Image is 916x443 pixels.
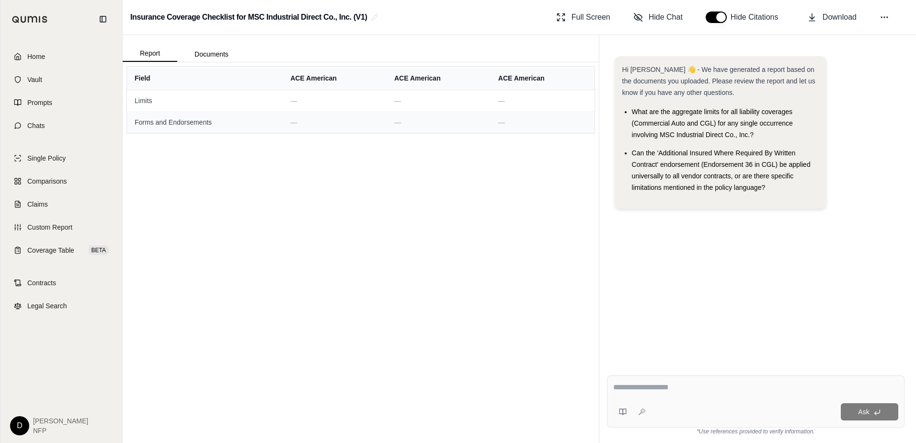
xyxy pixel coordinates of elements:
[135,117,275,127] span: Forms and Endorsements
[841,403,898,420] button: Ask
[6,272,116,293] a: Contracts
[27,153,66,163] span: Single Policy
[823,12,857,23] span: Download
[95,12,111,27] button: Collapse sidebar
[6,194,116,215] a: Claims
[6,46,116,67] a: Home
[27,245,74,255] span: Coverage Table
[498,97,505,105] span: —
[491,67,595,90] th: ACE American
[6,171,116,192] a: Comparisons
[572,12,610,23] span: Full Screen
[27,301,67,311] span: Legal Search
[130,9,367,26] h2: Insurance Coverage Checklist for MSC Industrial Direct Co., Inc. (V1)
[6,217,116,238] a: Custom Report
[33,416,88,426] span: [PERSON_NAME]
[290,118,297,126] span: —
[731,12,784,23] span: Hide Citations
[632,149,811,191] span: Can the 'Additional Insured Where Required By Written Contract' endorsement (Endorsement 36 in CG...
[89,245,109,255] span: BETA
[27,176,67,186] span: Comparisons
[33,426,88,435] span: NFP
[27,121,45,130] span: Chats
[6,240,116,261] a: Coverage TableBETA
[387,67,491,90] th: ACE American
[27,75,42,84] span: Vault
[10,416,29,435] div: D
[123,46,177,62] button: Report
[622,66,815,96] span: Hi [PERSON_NAME] 👋 - We have generated a report based on the documents you uploaded. Please revie...
[630,8,687,27] button: Hide Chat
[27,52,45,61] span: Home
[283,67,387,90] th: ACE American
[12,16,48,23] img: Qumis Logo
[27,278,56,288] span: Contracts
[607,428,905,435] div: *Use references provided to verify information.
[394,118,401,126] span: —
[290,97,297,105] span: —
[6,69,116,90] a: Vault
[27,199,48,209] span: Claims
[27,98,52,107] span: Prompts
[6,115,116,136] a: Chats
[498,118,505,126] span: —
[127,67,283,90] th: Field
[135,96,275,105] span: Limits
[858,408,869,416] span: Ask
[394,97,401,105] span: —
[6,148,116,169] a: Single Policy
[27,222,72,232] span: Custom Report
[6,295,116,316] a: Legal Search
[6,92,116,113] a: Prompts
[803,8,860,27] button: Download
[632,108,793,139] span: What are the aggregate limits for all liability coverages (Commercial Auto and CGL) for any singl...
[552,8,614,27] button: Full Screen
[177,47,246,62] button: Documents
[649,12,683,23] span: Hide Chat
